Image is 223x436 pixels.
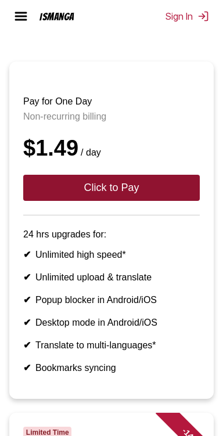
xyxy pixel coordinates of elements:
[35,11,95,22] a: IsManga
[23,175,200,201] button: Click to Pay
[23,340,31,350] b: ✔
[78,147,101,157] small: / day
[23,136,200,161] div: $1.49
[23,272,31,282] b: ✔
[23,362,200,373] li: Bookmarks syncing
[14,9,28,23] img: hamburger
[39,11,74,22] div: IsManga
[23,250,31,260] b: ✔
[23,294,200,305] li: Popup blocker in Android/iOS
[23,249,200,260] li: Unlimited high speed*
[23,317,200,328] li: Desktop mode in Android/iOS
[23,318,31,327] b: ✔
[166,10,209,22] button: Sign In
[23,363,31,373] b: ✔
[23,111,200,122] p: Non-recurring billing
[23,96,200,107] h3: Pay for One Day
[23,295,31,305] b: ✔
[23,340,200,351] li: Translate to multi-languages*
[23,229,200,240] p: 24 hrs upgrades for:
[197,10,209,22] img: Sign out
[23,272,200,283] li: Unlimited upload & translate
